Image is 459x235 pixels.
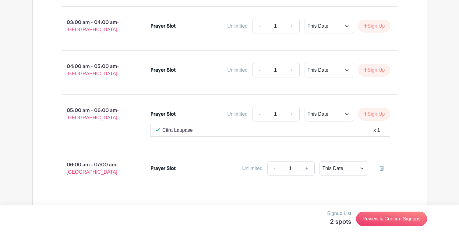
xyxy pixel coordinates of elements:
[227,66,248,74] div: Unlimited
[252,63,267,77] a: -
[52,60,141,80] p: 04:00 am - 05:00 am
[356,212,427,226] a: Review & Confirm Signups
[52,104,141,124] p: 05:00 am - 06:00 am
[299,161,314,176] a: +
[162,127,193,134] p: Citra Laupase
[284,107,299,121] a: +
[252,107,267,121] a: -
[327,210,351,217] p: Signup List
[227,111,248,118] div: Unlimited
[242,165,263,172] div: Unlimited
[52,16,141,36] p: 03:00 am - 04:00 am
[284,63,299,77] a: +
[358,64,390,77] button: Sign Up
[327,218,351,226] h5: 2 spots
[252,19,267,33] a: -
[52,203,141,222] p: 07:00 am - 08:00 am
[267,161,281,176] a: -
[358,20,390,32] button: Sign Up
[52,159,141,178] p: 06:00 am - 07:00 am
[150,111,176,118] div: Prayer Slot
[150,165,176,172] div: Prayer Slot
[150,22,176,30] div: Prayer Slot
[150,66,176,74] div: Prayer Slot
[227,22,248,30] div: Unlimited
[358,108,390,121] button: Sign Up
[284,19,299,33] a: +
[373,127,380,134] div: x 1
